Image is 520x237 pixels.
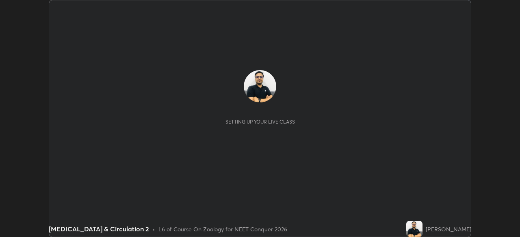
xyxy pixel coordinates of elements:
[406,221,422,237] img: 3b75f7019530429b96ce2bd7b8c171a4.jpg
[426,225,471,233] div: [PERSON_NAME]
[49,224,149,234] div: [MEDICAL_DATA] & Circulation 2
[225,119,295,125] div: Setting up your live class
[158,225,287,233] div: L6 of Course On Zoology for NEET Conquer 2026
[152,225,155,233] div: •
[244,70,276,102] img: 3b75f7019530429b96ce2bd7b8c171a4.jpg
